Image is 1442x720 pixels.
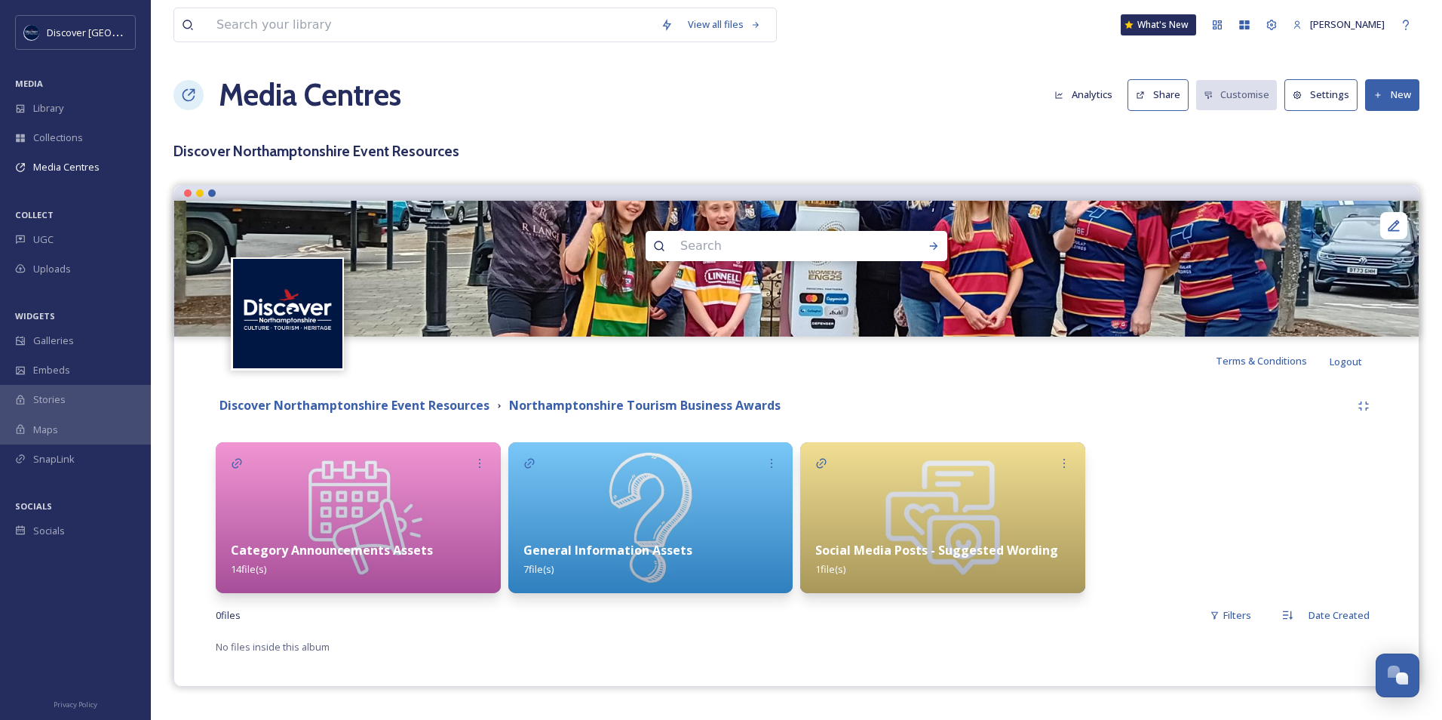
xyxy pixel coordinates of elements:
[33,232,54,247] span: UGC
[509,397,781,414] strong: Northamptonshire Tourism Business Awards
[523,562,554,576] span: 7 file(s)
[233,259,342,368] img: Untitled%20design%20%282%29.png
[1047,80,1128,109] a: Analytics
[508,442,793,593] img: 74aea876-34f9-41ed-a5a7-3cc75dfe97ef.jpg
[815,542,1058,558] strong: Social Media Posts - Suggested Wording
[219,72,401,118] a: Media Centres
[1285,10,1392,39] a: [PERSON_NAME]
[33,131,83,145] span: Collections
[231,542,433,558] strong: Category Announcements Assets
[1047,80,1120,109] button: Analytics
[24,25,39,40] img: Untitled%20design%20%282%29.png
[216,608,241,623] span: 0 file s
[219,397,489,414] strong: Discover Northamptonshire Event Resources
[1196,80,1278,109] button: Customise
[1301,601,1377,630] div: Date Created
[33,160,100,174] span: Media Centres
[815,562,845,576] span: 1 file(s)
[209,8,653,42] input: Search your library
[15,78,43,89] span: MEDIA
[1330,355,1362,368] span: Logout
[173,140,1419,162] h3: Discover Northamptonshire Event Resources
[15,209,54,220] span: COLLECT
[33,334,74,348] span: Galleries
[1376,654,1419,697] button: Open Chat
[523,542,692,558] strong: General Information Assets
[1202,601,1259,630] div: Filters
[33,101,63,115] span: Library
[673,229,879,263] input: Search
[1310,17,1385,31] span: [PERSON_NAME]
[1128,79,1189,110] button: Share
[33,423,58,437] span: Maps
[33,363,70,377] span: Embeds
[231,562,266,576] span: 14 file(s)
[15,500,52,512] span: SOCIALS
[33,452,75,466] span: SnapLink
[174,201,1419,337] img: shared image.jpg
[216,640,330,654] span: No files inside this album
[33,392,66,407] span: Stories
[54,700,97,709] span: Privacy Policy
[800,442,1085,593] img: 57273e89-16d2-4eb5-adbd-b4714f80d228.jpg
[216,442,501,593] img: 7fd32b64-3dbf-4583-abdb-8e7f95c5665b.jpg
[33,262,71,276] span: Uploads
[1216,352,1330,370] a: Terms & Conditions
[1365,79,1419,110] button: New
[680,10,769,39] a: View all files
[1216,354,1307,368] span: Terms & Conditions
[1196,80,1285,109] a: Customise
[33,524,65,538] span: Socials
[1284,79,1365,110] a: Settings
[1284,79,1358,110] button: Settings
[15,310,55,322] span: WIDGETS
[54,694,97,712] a: Privacy Policy
[47,25,184,39] span: Discover [GEOGRAPHIC_DATA]
[1121,14,1196,35] a: What's New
